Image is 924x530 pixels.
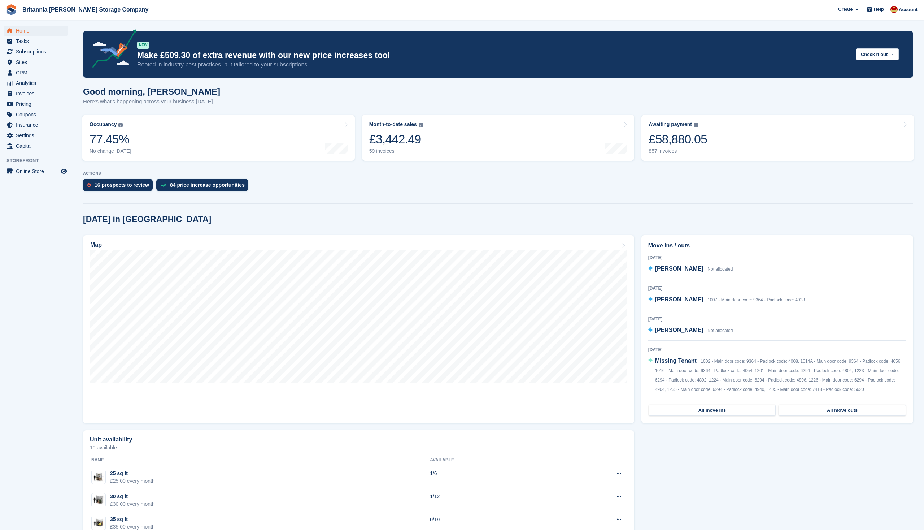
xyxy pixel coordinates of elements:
div: [DATE] [648,346,906,353]
div: 59 invoices [369,148,423,154]
a: Awaiting payment £58,880.05 857 invoices [641,115,914,161]
div: £25.00 every month [110,477,155,485]
div: 30 sq ft [110,493,155,500]
p: 10 available [90,445,627,450]
span: Home [16,26,59,36]
span: Help [874,6,884,13]
p: Here's what's happening across your business [DATE] [83,98,220,106]
h2: Move ins / outs [648,241,906,250]
a: Map [83,235,634,423]
a: [PERSON_NAME] 1007 - Main door code: 9364 - Padlock code: 4028 [648,295,805,305]
a: All move ins [649,405,776,416]
a: Preview store [60,167,68,176]
td: 1/6 [430,466,551,489]
h1: Good morning, [PERSON_NAME] [83,87,220,96]
h2: Unit availability [90,436,132,443]
a: Missing Tenant 1002 - Main door code: 9364 - Padlock code: 4008, 1014A - Main door code: 9364 - P... [648,357,906,394]
img: price_increase_opportunities-93ffe204e8149a01c8c9dc8f82e8f89637d9d84a8eef4429ea346261dce0b2c0.svg [161,184,166,187]
a: menu [4,141,68,151]
a: menu [4,120,68,130]
span: 1002 - Main door code: 9364 - Padlock code: 4008, 1014A - Main door code: 9364 - Padlock code: 40... [655,359,902,392]
a: [PERSON_NAME] Not allocated [648,326,733,335]
span: Storefront [6,157,72,164]
a: menu [4,26,68,36]
a: menu [4,57,68,67]
div: 84 price increase opportunities [170,182,245,188]
span: Not allocated [707,267,733,272]
div: Awaiting payment [649,121,692,128]
img: price-adjustments-announcement-icon-8257ccfd72463d97f412b2fc003d46551f7dbcb40ab6d574587a9cd5c0d94... [86,29,137,70]
a: menu [4,68,68,78]
span: Account [899,6,918,13]
div: [DATE] [648,316,906,322]
p: Make £509.30 of extra revenue with our new price increases tool [137,50,850,61]
span: Subscriptions [16,47,59,57]
a: menu [4,36,68,46]
span: [PERSON_NAME] [655,266,703,272]
img: icon-info-grey-7440780725fd019a000dd9b08b2336e03edf1995a4989e88bcd33f0948082b44.svg [118,123,123,127]
img: icon-info-grey-7440780725fd019a000dd9b08b2336e03edf1995a4989e88bcd33f0948082b44.svg [419,123,423,127]
div: [DATE] [648,254,906,261]
a: menu [4,99,68,109]
a: menu [4,78,68,88]
span: CRM [16,68,59,78]
img: stora-icon-8386f47178a22dfd0bd8f6a31ec36ba5ce8667c1dd55bd0f319d3a0aa187defe.svg [6,4,17,15]
div: 35 sq ft [110,516,155,523]
span: [PERSON_NAME] [655,327,703,333]
span: Settings [16,130,59,141]
a: menu [4,89,68,99]
a: 16 prospects to review [83,179,156,195]
img: 35-sqft-unit.jpg [92,518,105,528]
a: All move outs [779,405,906,416]
a: menu [4,166,68,176]
div: 857 invoices [649,148,707,154]
span: [PERSON_NAME] [655,296,703,302]
a: Occupancy 77.45% No change [DATE] [82,115,355,161]
h2: Map [90,242,102,248]
div: Month-to-date sales [369,121,417,128]
span: Coupons [16,109,59,120]
div: 77.45% [90,132,131,147]
img: icon-info-grey-7440780725fd019a000dd9b08b2336e03edf1995a4989e88bcd33f0948082b44.svg [694,123,698,127]
img: Einar Agustsson [890,6,898,13]
span: Missing Tenant [655,358,697,364]
h2: [DATE] in [GEOGRAPHIC_DATA] [83,215,211,224]
span: Pricing [16,99,59,109]
span: Analytics [16,78,59,88]
a: 84 price increase opportunities [156,179,252,195]
a: Britannia [PERSON_NAME] Storage Company [19,4,151,16]
img: prospect-51fa495bee0391a8d652442698ab0144808aea92771e9ea1ae160a38d050c398.svg [87,183,91,187]
p: ACTIONS [83,171,913,176]
span: Invoices [16,89,59,99]
div: NEW [137,42,149,49]
span: Insurance [16,120,59,130]
span: Online Store [16,166,59,176]
div: £30.00 every month [110,500,155,508]
img: 25.jpg [92,472,105,482]
a: Month-to-date sales £3,442.49 59 invoices [362,115,635,161]
div: [DATE] [648,285,906,292]
a: menu [4,109,68,120]
button: Check it out → [856,48,899,60]
img: 30-sqft-unit.jpg [92,495,105,505]
span: Capital [16,141,59,151]
a: menu [4,47,68,57]
div: Occupancy [90,121,117,128]
div: No change [DATE] [90,148,131,154]
th: Available [430,454,551,466]
div: £3,442.49 [369,132,423,147]
th: Name [90,454,430,466]
span: 1007 - Main door code: 9364 - Padlock code: 4028 [707,297,805,302]
span: Tasks [16,36,59,46]
a: [PERSON_NAME] Not allocated [648,264,733,274]
div: 16 prospects to review [95,182,149,188]
p: Rooted in industry best practices, but tailored to your subscriptions. [137,61,850,69]
span: Sites [16,57,59,67]
span: Create [838,6,853,13]
td: 1/12 [430,489,551,512]
span: Not allocated [707,328,733,333]
div: £58,880.05 [649,132,707,147]
div: 25 sq ft [110,470,155,477]
a: menu [4,130,68,141]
